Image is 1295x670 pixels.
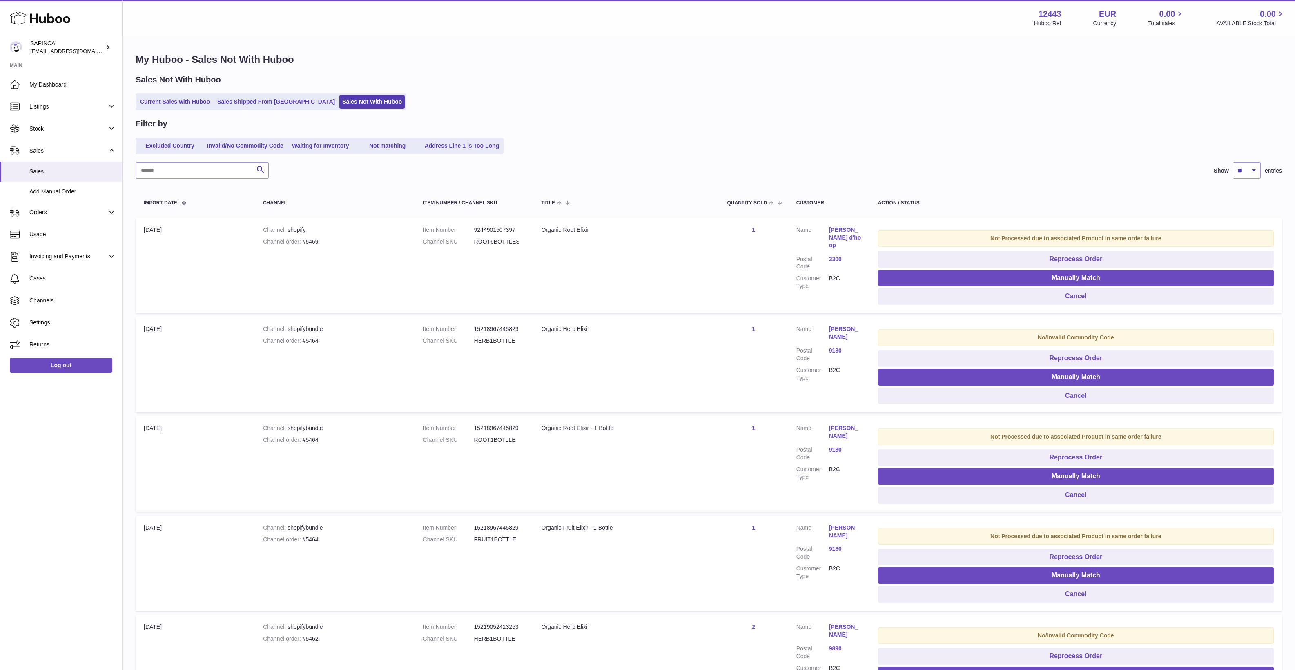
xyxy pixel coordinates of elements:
[1260,9,1276,20] span: 0.00
[263,337,406,345] div: #5464
[542,226,711,234] div: Organic Root Elixir
[263,437,303,443] strong: Channel order
[474,623,525,631] dd: 15219052413253
[30,40,104,55] div: SAPINCA
[30,48,120,54] span: [EMAIL_ADDRESS][DOMAIN_NAME]
[144,200,177,206] span: Import date
[263,524,288,531] strong: Channel
[422,139,502,153] a: Address Line 1 is Too Long
[796,446,829,461] dt: Postal Code
[29,253,107,260] span: Invoicing and Payments
[474,536,525,544] dd: FRUIT1BOTTLE
[542,623,711,631] div: Organic Herb Elixir
[542,325,711,333] div: Organic Herb Elixir
[29,231,116,238] span: Usage
[878,288,1274,305] button: Cancel
[263,226,406,234] div: shopify
[263,635,303,642] strong: Channel order
[474,635,525,643] dd: HERB1BOTTLE
[796,524,829,541] dt: Name
[1093,20,1117,27] div: Currency
[474,226,525,234] dd: 9244901507397
[29,125,107,133] span: Stock
[29,209,107,216] span: Orders
[829,347,862,355] a: 9180
[752,326,755,332] a: 1
[796,325,829,343] dt: Name
[878,270,1274,286] button: Manually Match
[796,466,829,481] dt: Customer Type
[878,369,1274,386] button: Manually Match
[204,139,286,153] a: Invalid/No Commodity Code
[829,545,862,553] a: 9180
[1038,334,1114,341] strong: No/Invalid Commodity Code
[752,226,755,233] a: 1
[796,424,829,442] dt: Name
[990,533,1161,539] strong: Not Processed due to associated Product in same order failure
[796,545,829,561] dt: Postal Code
[878,388,1274,404] button: Cancel
[136,74,221,85] h2: Sales Not With Huboo
[136,218,255,313] td: [DATE]
[263,536,303,543] strong: Channel order
[542,424,711,432] div: Organic Root Elixir - 1 Bottle
[136,516,255,611] td: [DATE]
[829,466,862,481] dd: B2C
[214,95,338,109] a: Sales Shipped From [GEOGRAPHIC_DATA]
[1265,167,1282,175] span: entries
[752,425,755,431] a: 1
[474,436,525,444] dd: ROOT1BOTLLE
[1038,632,1114,639] strong: No/Invalid Commodity Code
[878,449,1274,466] button: Reprocess Order
[263,325,406,333] div: shopifybundle
[796,366,829,382] dt: Customer Type
[29,275,116,282] span: Cases
[423,226,474,234] dt: Item Number
[423,536,474,544] dt: Channel SKU
[29,319,116,326] span: Settings
[878,487,1274,504] button: Cancel
[423,623,474,631] dt: Item Number
[1099,9,1116,20] strong: EUR
[829,275,862,290] dd: B2C
[423,424,474,432] dt: Item Number
[752,623,755,630] a: 2
[829,446,862,454] a: 9180
[263,623,288,630] strong: Channel
[1034,20,1061,27] div: Huboo Ref
[829,524,862,539] a: [PERSON_NAME]
[878,200,1274,206] div: Action / Status
[1216,20,1285,27] span: AVAILABLE Stock Total
[29,147,107,155] span: Sales
[878,648,1274,665] button: Reprocess Order
[878,567,1274,584] button: Manually Match
[263,200,406,206] div: Channel
[263,436,406,444] div: #5464
[474,325,525,333] dd: 15218967445829
[474,238,525,246] dd: ROOT6BOTTLES
[263,326,288,332] strong: Channel
[423,524,474,532] dt: Item Number
[288,139,353,153] a: Waiting for Inventory
[990,235,1161,242] strong: Not Processed due to associated Product in same order failure
[263,238,406,246] div: #5469
[796,275,829,290] dt: Customer Type
[829,565,862,580] dd: B2C
[1216,9,1285,27] a: 0.00 AVAILABLE Stock Total
[423,238,474,246] dt: Channel SKU
[829,366,862,382] dd: B2C
[796,255,829,271] dt: Postal Code
[796,200,862,206] div: Customer
[474,524,525,532] dd: 15218967445829
[423,200,525,206] div: Item Number / Channel SKU
[990,433,1161,440] strong: Not Processed due to associated Product in same order failure
[423,635,474,643] dt: Channel SKU
[263,238,303,245] strong: Channel order
[796,565,829,580] dt: Customer Type
[878,350,1274,367] button: Reprocess Order
[263,536,406,544] div: #5464
[752,524,755,531] a: 1
[136,53,1282,66] h1: My Huboo - Sales Not With Huboo
[829,623,862,639] a: [PERSON_NAME]
[1148,20,1184,27] span: Total sales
